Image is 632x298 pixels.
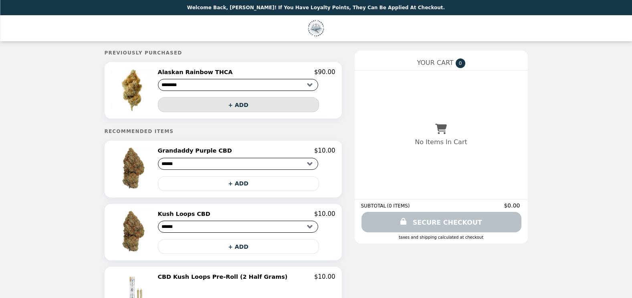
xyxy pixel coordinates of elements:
button: + ADD [158,97,319,112]
img: Grandaddy Purple CBD [110,147,157,191]
img: Brand Logo [308,20,324,36]
p: $10.00 [314,210,335,217]
span: $0.00 [504,202,521,209]
div: Taxes and Shipping calculated at checkout [361,235,521,240]
h2: Alaskan Rainbow THCA [158,68,236,76]
p: No Items In Cart [415,138,467,146]
h5: Previously Purchased [105,50,342,56]
h2: CBD Kush Loops Pre-Roll (2 Half Grams) [158,273,291,280]
p: $10.00 [314,147,335,154]
span: SUBTOTAL [361,203,387,209]
span: YOUR CART [417,59,453,66]
p: Welcome Back, [PERSON_NAME]! If you have Loyalty Points, they can be applied at checkout. [187,5,445,10]
img: Kush Loops CBD [110,210,157,254]
h2: Kush Loops CBD [158,210,214,217]
select: Select a product variant [158,158,318,170]
span: ( 0 ITEMS ) [387,203,410,209]
span: 0 [456,58,465,68]
select: Select a product variant [158,221,318,233]
h5: Recommended Items [105,129,342,134]
p: $10.00 [314,273,335,280]
button: + ADD [158,176,319,191]
select: Select a product variant [158,79,318,91]
button: + ADD [158,239,319,254]
h2: Grandaddy Purple CBD [158,147,235,154]
p: $90.00 [314,68,335,76]
img: Alaskan Rainbow THCA [110,68,156,112]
